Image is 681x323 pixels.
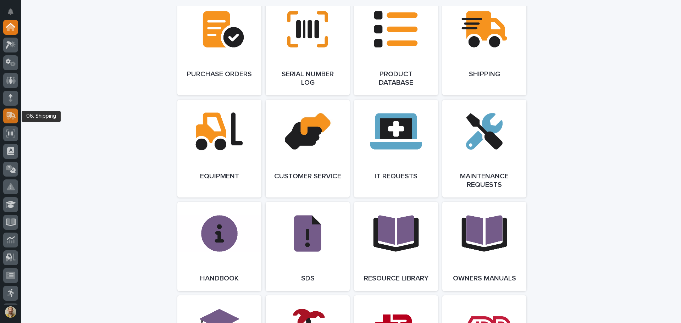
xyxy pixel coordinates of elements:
div: Notifications [9,9,18,20]
a: Resource Library [354,202,438,291]
a: Maintenance Requests [442,100,526,197]
button: users-avatar [3,305,18,319]
a: Equipment [177,100,261,197]
a: Handbook [177,202,261,291]
a: IT Requests [354,100,438,197]
a: Owners Manuals [442,202,526,291]
a: SDS [266,202,350,291]
button: Notifications [3,4,18,19]
a: Customer Service [266,100,350,197]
